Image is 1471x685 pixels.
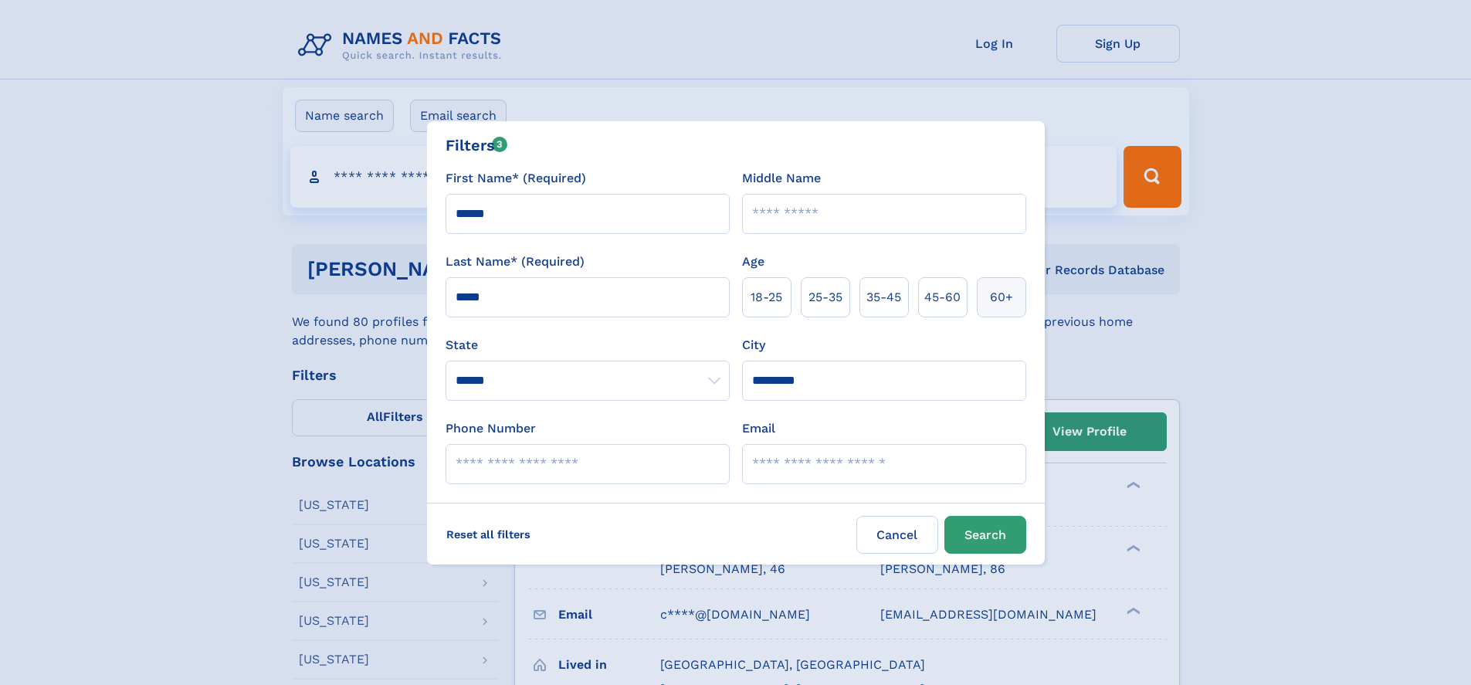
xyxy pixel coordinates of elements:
label: Email [742,419,775,438]
button: Search [944,516,1026,554]
label: Last Name* (Required) [446,253,585,271]
label: Age [742,253,764,271]
label: Reset all filters [436,516,541,553]
label: First Name* (Required) [446,169,586,188]
span: 25‑35 [808,288,842,307]
label: Phone Number [446,419,536,438]
span: 35‑45 [866,288,901,307]
label: State [446,336,730,354]
div: Filters [446,134,508,157]
label: Middle Name [742,169,821,188]
span: 18‑25 [751,288,782,307]
span: 45‑60 [924,288,961,307]
span: 60+ [990,288,1013,307]
label: Cancel [856,516,938,554]
label: City [742,336,765,354]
